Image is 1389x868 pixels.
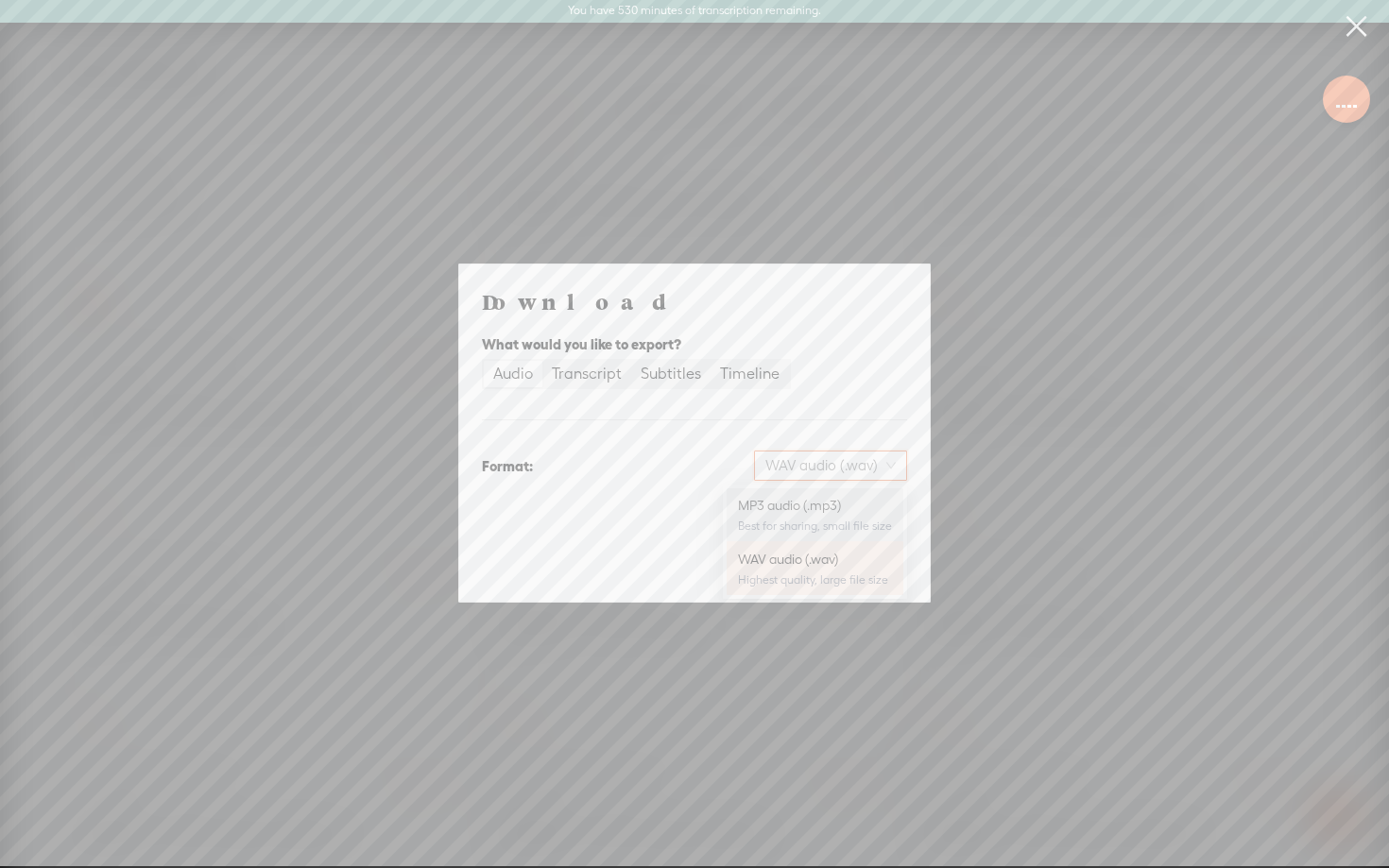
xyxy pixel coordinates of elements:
div: What would you like to export? [482,333,907,356]
h4: Download [482,287,907,315]
div: Audio [493,361,533,387]
div: Timeline [720,361,780,387]
div: Subtitles [641,361,701,387]
div: Format: [482,455,533,478]
div: segmented control [482,359,791,389]
div: WAV audio (.wav) [738,550,892,569]
div: Best for sharing, small file size [738,519,892,534]
div: Highest quality, large file size [738,572,892,587]
span: WAV audio (.wav) [765,451,896,480]
div: Transcript [552,361,622,387]
div: MP3 audio (.mp3) [738,496,892,515]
